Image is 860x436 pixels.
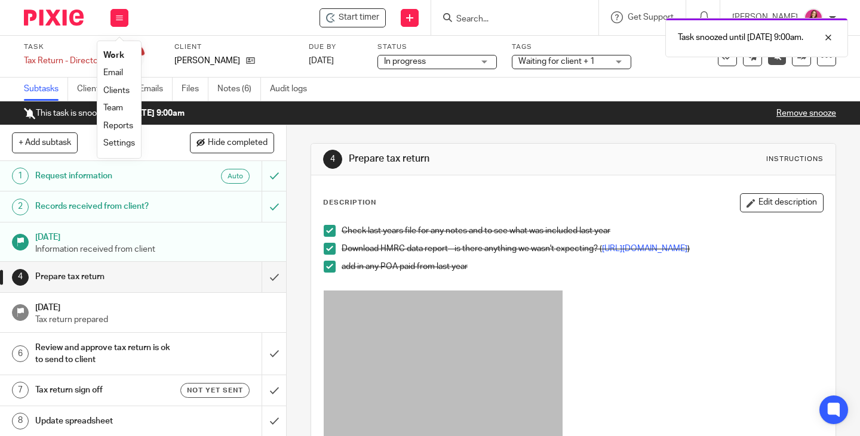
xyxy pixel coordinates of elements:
h1: Prepare tax return [349,153,599,165]
div: 2 [12,199,29,215]
div: Instructions [766,154,824,164]
a: Email [103,69,123,77]
p: This task is snoozed until [24,107,185,119]
label: Client [174,42,294,52]
img: Pixie [24,10,84,26]
a: Reports [103,122,133,130]
div: Tax Return - Director [24,55,101,67]
p: Check last years file for any notes and to see what was included last year [342,225,823,237]
p: Tax return prepared [35,314,274,326]
div: 4 [323,150,342,169]
label: Due by [309,42,363,52]
label: Task [24,42,101,52]
a: [URL][DOMAIN_NAME] [602,245,687,253]
a: Team [103,104,123,112]
span: Hide completed [208,138,268,148]
h1: Tax return sign off [35,381,179,399]
span: Waiting for client + 1 [518,57,595,66]
span: [DATE] [309,57,334,65]
p: Download HMRC data report - is there anything we wasn't expecting? ( ) [342,243,823,255]
p: Description [323,198,376,208]
p: add in any POA paid from last year [342,261,823,273]
img: 21.png [804,8,823,27]
a: Audit logs [270,78,316,101]
div: 1 [12,168,29,184]
div: 4 [12,269,29,286]
a: Files [182,78,208,101]
span: Start timer [339,11,379,24]
h1: Request information [35,167,179,185]
div: 8 [12,413,29,429]
div: Auto [221,169,250,184]
a: Clients [103,86,130,95]
a: Settings [103,139,135,147]
h1: Review and approve tax return is ok to send to client [35,339,179,369]
h1: [DATE] [35,228,274,243]
h1: Prepare tax return [35,268,179,286]
label: Status [377,42,497,52]
a: Subtasks [24,78,68,101]
div: 6 [12,345,29,362]
h1: Records received from client? [35,197,179,215]
span: Not yet sent [187,385,243,395]
b: [DATE] 9:00am [128,109,185,117]
button: Edit description [740,193,824,212]
h1: Update spreadsheet [35,412,179,430]
a: Client tasks [77,78,130,101]
div: Damon Burke - Tax Return - Director [320,8,386,27]
a: Remove snooze [776,109,836,117]
button: Hide completed [190,132,274,153]
p: Information received from client [35,243,274,255]
span: In progress [384,57,426,66]
p: [PERSON_NAME] [174,55,240,67]
a: Notes (6) [217,78,261,101]
p: Task snoozed until [DATE] 9:00am. [678,32,803,44]
a: Emails [139,78,173,101]
h1: [DATE] [35,299,274,314]
button: + Add subtask [12,132,78,153]
a: Work [103,51,124,60]
div: 7 [12,382,29,398]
